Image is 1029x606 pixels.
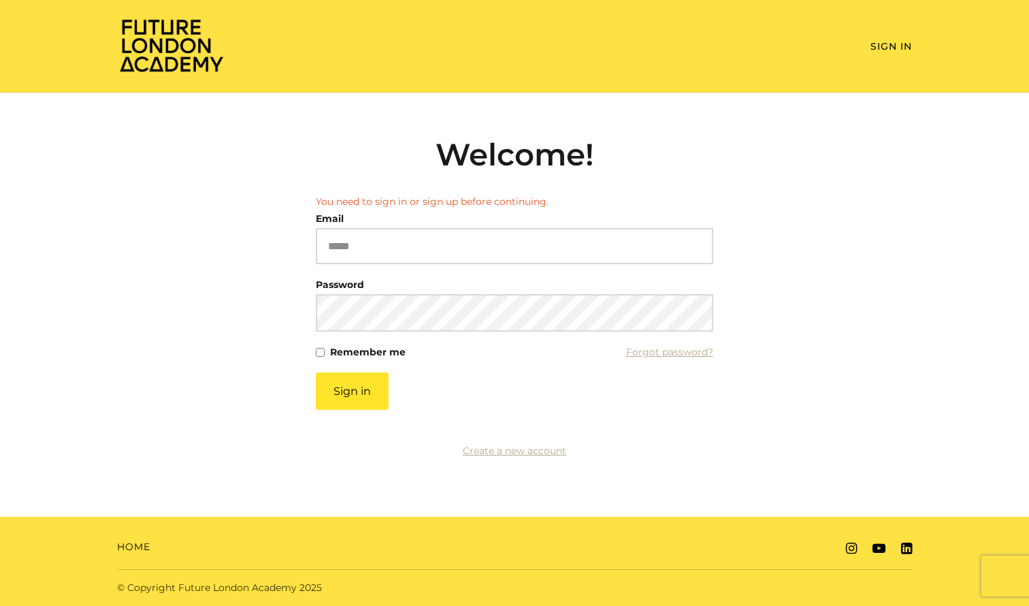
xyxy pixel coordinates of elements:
a: Create a new account [463,445,566,457]
li: You need to sign in or sign up before continuing. [316,195,713,209]
label: Email [316,209,344,228]
a: Forgot password? [626,342,713,362]
button: Sign in [316,372,389,410]
a: Home [117,540,150,554]
h2: Welcome! [316,136,713,173]
label: Password [316,275,364,294]
a: Sign In [870,40,912,52]
img: Home Page [117,18,226,73]
label: Remember me [330,342,406,362]
div: © Copyright Future London Academy 2025 [106,581,514,595]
